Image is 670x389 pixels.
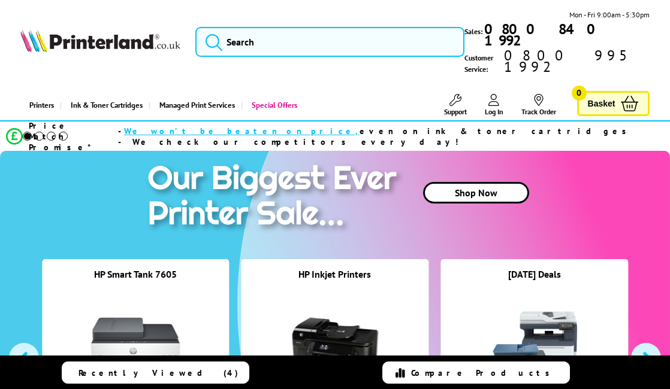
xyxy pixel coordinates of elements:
[577,91,650,117] a: Basket 0
[6,126,638,147] li: modal_Promise
[382,361,570,384] a: Compare Products
[423,182,529,203] a: Shop Now
[482,23,650,46] a: 0800 840 1992
[440,268,628,295] div: [DATE] Deals
[464,50,650,75] span: Customer Service:
[485,107,503,116] span: Log In
[118,126,638,147] div: - even on ink & toner cartridges - We check our competitors every day!
[94,268,177,280] a: HP Smart Tank 7605
[241,90,303,120] a: Special Offers
[444,94,467,116] a: Support
[141,151,409,245] img: printer sale
[298,268,371,280] a: HP Inkjet Printers
[195,27,464,57] input: Search
[71,90,143,120] span: Ink & Toner Cartridges
[20,29,181,54] a: Printerland Logo
[79,367,239,378] span: Recently Viewed (4)
[588,96,615,112] span: Basket
[484,20,604,50] b: 0800 840 1992
[572,86,587,101] span: 0
[521,94,556,116] a: Track Order
[464,26,482,37] span: Sales:
[20,29,181,52] img: Printerland Logo
[444,107,467,116] span: Support
[124,126,360,136] span: We won’t be beaten on price,
[149,90,241,120] a: Managed Print Services
[62,361,249,384] a: Recently Viewed (4)
[60,90,149,120] a: Ink & Toner Cartridges
[29,120,118,153] span: Price Match Promise*
[411,367,556,378] span: Compare Products
[569,9,650,20] span: Mon - Fri 9:00am - 5:30pm
[20,90,60,120] a: Printers
[485,94,503,116] a: Log In
[502,50,650,72] span: 0800 995 1992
